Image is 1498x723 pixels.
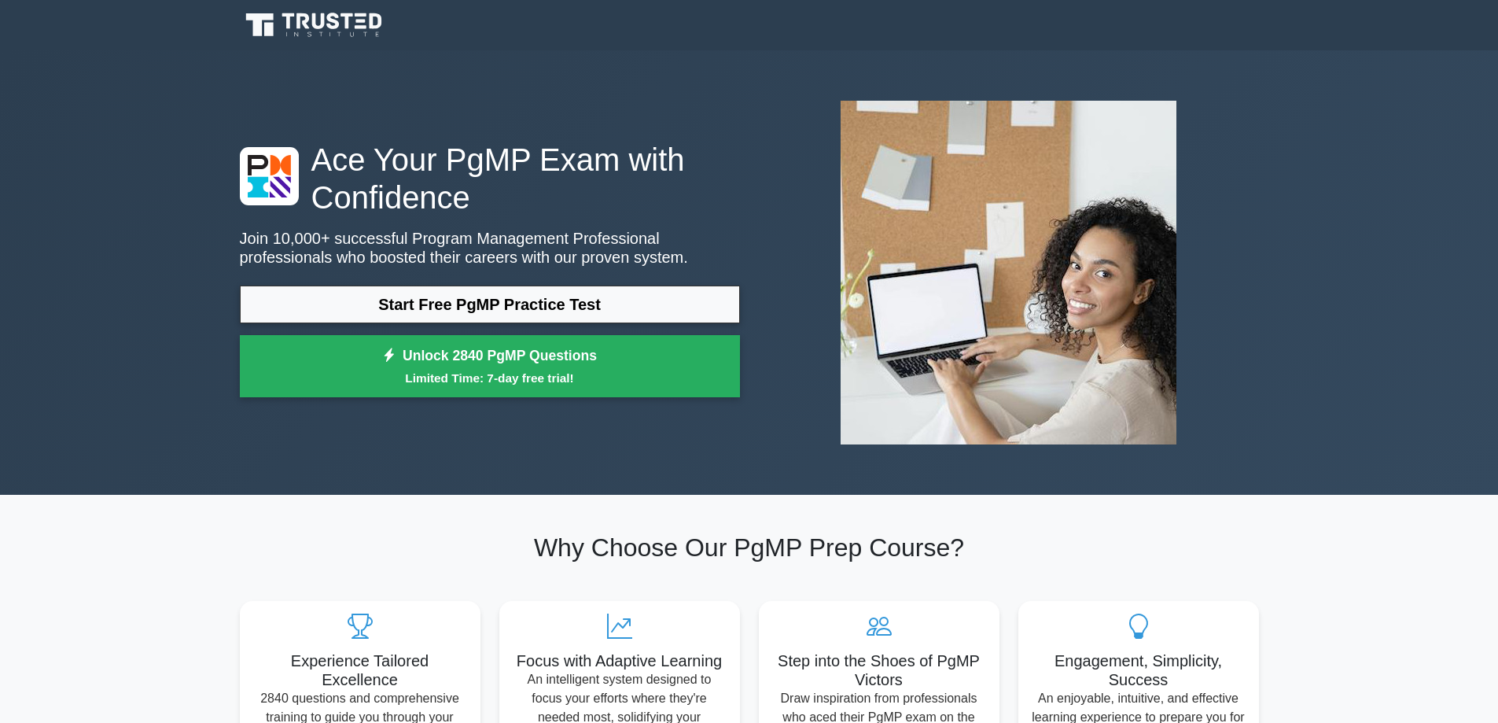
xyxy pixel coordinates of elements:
[240,141,740,216] h1: Ace Your PgMP Exam with Confidence
[240,286,740,323] a: Start Free PgMP Practice Test
[240,229,740,267] p: Join 10,000+ successful Program Management Professional professionals who boosted their careers w...
[1031,651,1246,689] h5: Engagement, Simplicity, Success
[240,335,740,398] a: Unlock 2840 PgMP QuestionsLimited Time: 7-day free trial!
[240,533,1259,563] h2: Why Choose Our PgMP Prep Course?
[259,369,720,387] small: Limited Time: 7-day free trial!
[252,651,468,689] h5: Experience Tailored Excellence
[512,651,727,670] h5: Focus with Adaptive Learning
[771,651,987,689] h5: Step into the Shoes of PgMP Victors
